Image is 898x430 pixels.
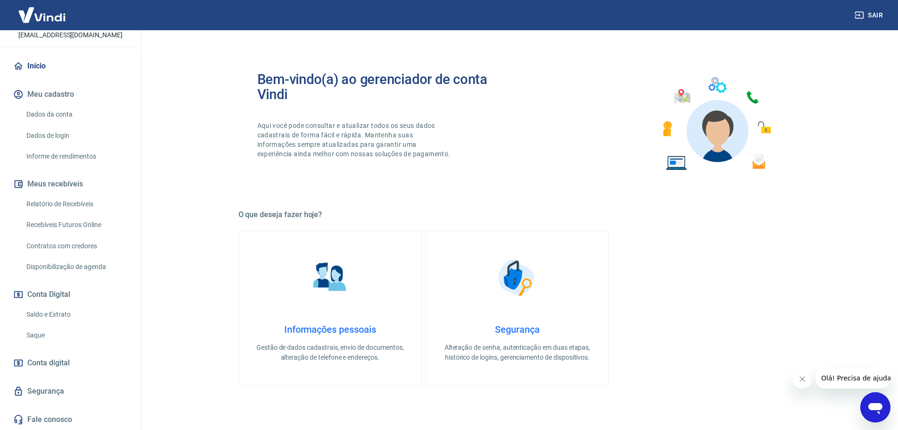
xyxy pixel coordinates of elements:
span: Olá! Precisa de ajuda? [6,7,79,14]
a: Saque [23,326,130,345]
h4: Segurança [441,324,593,335]
iframe: Fechar mensagem [793,370,812,388]
a: Informações pessoaisInformações pessoaisGestão de dados cadastrais, envio de documentos, alteraçã... [239,231,422,386]
h2: Bem-vindo(a) ao gerenciador de conta Vindi [257,72,518,102]
a: Contratos com credores [23,236,130,256]
img: Informações pessoais [306,254,354,301]
a: Informe de rendimentos [23,147,130,166]
p: Gestão de dados cadastrais, envio de documentos, alteração de telefone e endereços. [254,343,406,363]
button: Sair [853,7,887,24]
img: Segurança [494,254,541,301]
iframe: Mensagem da empresa [816,368,890,388]
h4: Informações pessoais [254,324,406,335]
img: Imagem de um avatar masculino com diversos icones exemplificando as funcionalidades do gerenciado... [654,72,778,176]
a: Segurança [11,381,130,402]
button: Meu cadastro [11,84,130,105]
a: Dados da conta [23,105,130,124]
a: Dados de login [23,126,130,145]
a: Saldo e Extrato [23,305,130,324]
p: Alteração de senha, autenticação em duas etapas, histórico de logins, gerenciamento de dispositivos. [441,343,593,363]
a: Relatório de Recebíveis [23,194,130,214]
img: Vindi [11,0,73,29]
p: Aqui você pode consultar e atualizar todos os seus dados cadastrais de forma fácil e rápida. Mant... [257,121,453,159]
a: Conta digital [11,353,130,373]
a: Recebíveis Futuros Online [23,215,130,235]
iframe: Botão para abrir a janela de mensagens [860,392,890,422]
a: Disponibilização de agenda [23,257,130,277]
a: Início [11,56,130,76]
h5: O que deseja fazer hoje? [239,210,797,219]
a: Fale conosco [11,409,130,430]
button: Conta Digital [11,284,130,305]
p: [EMAIL_ADDRESS][DOMAIN_NAME] [18,30,123,40]
span: Conta digital [27,356,70,370]
a: SegurançaSegurançaAlteração de senha, autenticação em duas etapas, histórico de logins, gerenciam... [426,231,609,386]
button: Meus recebíveis [11,174,130,194]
